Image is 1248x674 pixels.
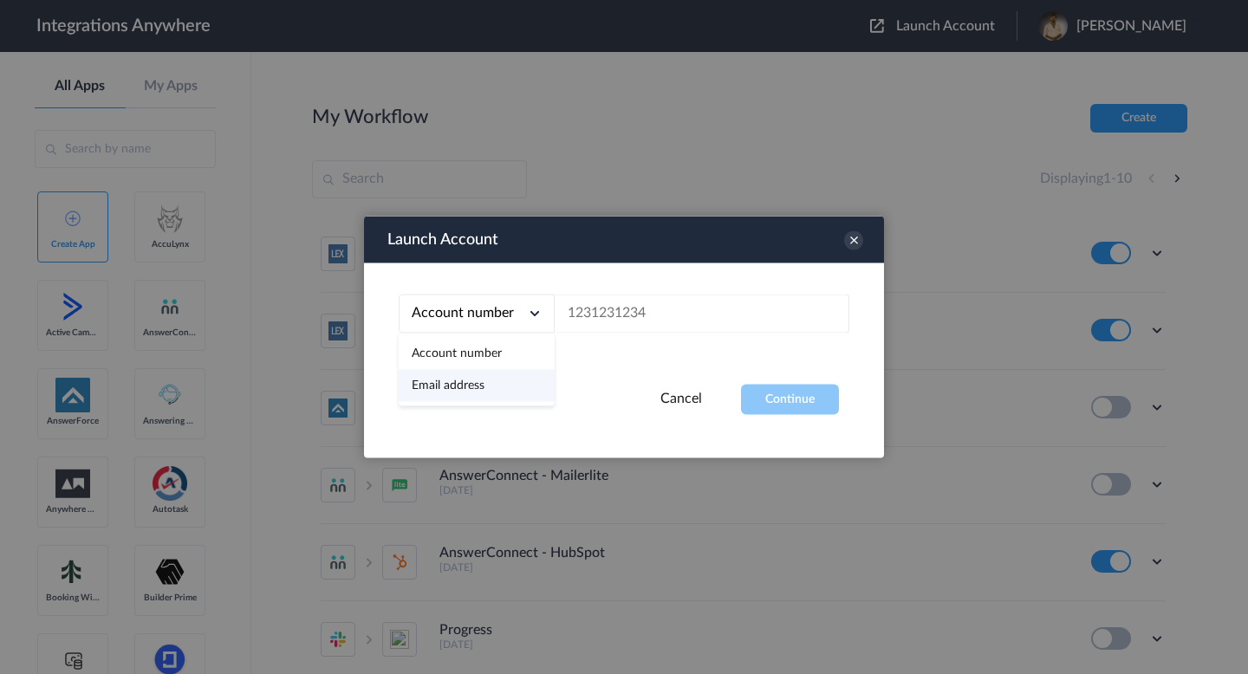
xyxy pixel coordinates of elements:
[555,295,849,334] input: 1231231234
[387,224,498,256] h3: Launch Account
[412,347,502,360] a: Account number
[412,306,514,320] span: Account number
[412,379,484,392] a: Email address
[660,392,702,405] a: Cancel
[741,385,839,415] button: Continue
